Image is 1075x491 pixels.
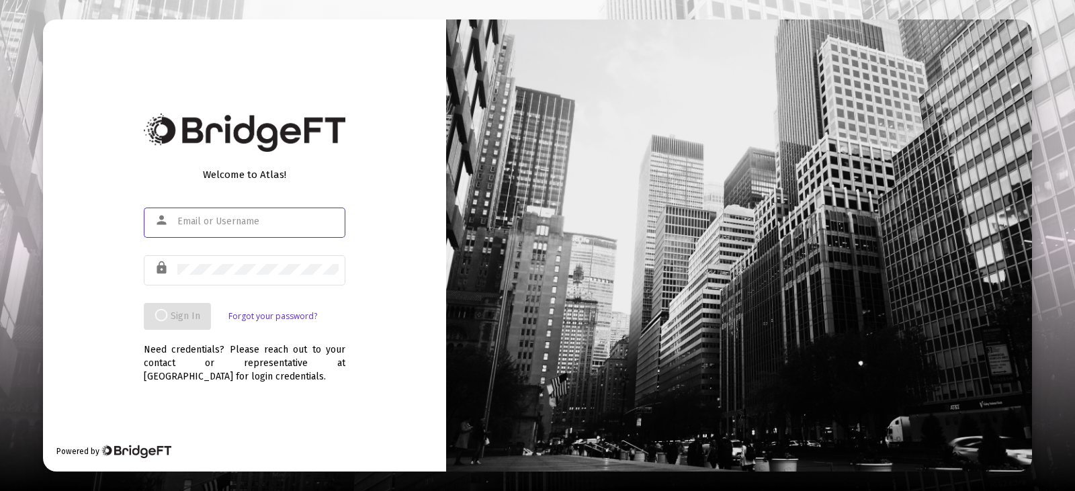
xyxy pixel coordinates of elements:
[56,445,171,458] div: Powered by
[144,303,211,330] button: Sign In
[144,330,345,384] div: Need credentials? Please reach out to your contact or representative at [GEOGRAPHIC_DATA] for log...
[155,212,171,228] mat-icon: person
[155,260,171,276] mat-icon: lock
[101,445,171,458] img: Bridge Financial Technology Logo
[144,168,345,181] div: Welcome to Atlas!
[228,310,317,323] a: Forgot your password?
[155,310,200,322] span: Sign In
[177,216,339,227] input: Email or Username
[144,114,345,152] img: Bridge Financial Technology Logo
